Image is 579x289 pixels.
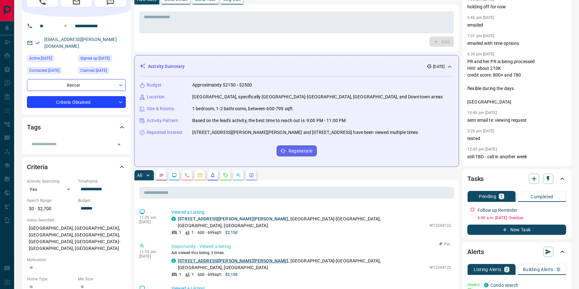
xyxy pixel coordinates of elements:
p: Budget [147,82,161,88]
div: condos.ca [484,283,488,287]
p: Search Range: [27,198,75,203]
span: Contacted [DATE] [29,67,59,74]
p: [STREET_ADDRESS][PERSON_NAME][PERSON_NAME] and [STREET_ADDRESS] have been viewed multiple times [192,129,418,136]
p: still TBD - call in another week [467,153,566,160]
p: 1 [192,230,194,235]
p: [DATE] [433,64,445,70]
svg: Emails [197,173,203,178]
p: 6:00 a.m. [DATE] - Overdue [478,215,566,221]
p: Min Size: [78,276,126,282]
p: Activity Pattern [147,117,178,124]
a: Condo search [490,283,519,288]
p: 1 bedroom, 1-2 bathrooms, between 600-799 sqft [192,105,293,112]
p: 1 [192,272,194,277]
a: [STREET_ADDRESS][PERSON_NAME][PERSON_NAME] [178,216,289,221]
p: 600 - 699 sqft [198,230,221,235]
p: [DATE] [139,220,162,224]
div: Criteria Obtained [27,96,126,108]
span: Active [DATE] [29,55,52,62]
div: Thu Mar 27 2025 [27,67,75,76]
p: $2,150 [225,230,238,235]
p: [GEOGRAPHIC_DATA], [GEOGRAPHIC_DATA], [GEOGRAPHIC_DATA], [GEOGRAPHIC_DATA], [GEOGRAPHIC_DATA], [G... [27,223,126,254]
p: , [GEOGRAPHIC_DATA]-[GEOGRAPHIC_DATA], [GEOGRAPHIC_DATA], [GEOGRAPHIC_DATA] [178,258,426,271]
p: Viewed a Listing [171,209,451,216]
p: 1 [179,230,181,235]
p: $2,150 [225,272,238,277]
p: 600 - 699 sqft [198,272,221,277]
div: Yes [27,184,75,194]
p: Home Type: [27,276,75,282]
p: emailed [467,22,566,29]
p: 12:45 pm [DATE] [467,147,497,152]
p: Approximately $2150 - $2500 [192,82,252,88]
p: 6:39 pm [DATE] [467,52,495,56]
p: Listing Alerts [474,267,502,272]
h2: Alerts [467,247,484,257]
p: Repeated Interest [147,129,183,136]
span: Signed up [DATE] [80,55,110,62]
p: 1 [179,272,181,277]
p: texted [467,135,566,142]
div: Sun Aug 17 2025 [27,55,75,64]
div: Criteria [27,159,126,175]
p: Activity Summary [148,63,185,70]
p: emailed with time options [467,40,566,47]
button: Open [62,22,69,30]
svg: Calls [185,173,190,178]
p: 1 [500,194,503,199]
p: Follow up Reminder [478,207,517,214]
button: New Task [467,225,566,235]
p: sent email re: viewing request [467,117,566,124]
p: W12348122 [429,223,451,228]
h2: Criteria [27,162,48,172]
p: All [137,173,142,178]
p: Opportunity - Viewed a listing [171,243,451,250]
div: Sun Jan 19 2025 [78,67,126,76]
p: Motivation: [27,257,126,263]
p: Completed [531,194,553,199]
svg: Email Verified [35,41,40,45]
div: Alerts [467,244,566,260]
p: Timeframe: [78,178,126,184]
div: Tasks [467,171,566,186]
p: holding off for now [467,4,566,10]
svg: Opportunities [236,173,241,178]
svg: Agent Actions [249,173,254,178]
p: Budget: [78,198,126,203]
p: [GEOGRAPHIC_DATA], specifically [GEOGRAPHIC_DATA]-[GEOGRAPHIC_DATA], [GEOGRAPHIC_DATA], and Downt... [192,94,443,100]
p: 0 [557,267,560,272]
button: Pin [435,241,454,247]
p: W12348122 [429,265,451,270]
div: Renter [27,79,126,91]
p: Size & Rooms [147,105,174,112]
p: PR and her PR is being processed HHI: about 210K credit score: 800+ and 780 flexible during the d... [467,58,566,105]
svg: Notes [159,173,164,178]
p: 10:40 pm [DATE] [467,111,497,115]
p: [DATE] [139,254,162,259]
div: Activity Summary[DATE] [140,61,454,72]
p: 3:26 pm [DATE] [467,129,495,133]
h2: Tags [27,122,40,132]
p: 6:46 pm [DATE] [467,15,495,20]
p: Areas Searched: [27,217,126,223]
div: condos.ca [171,217,176,221]
p: $0 - $2,700 [27,203,75,214]
svg: Lead Browsing Activity [172,173,177,178]
p: 7:01 pm [DATE] [467,34,495,38]
p: Actively Searching: [27,178,75,184]
button: Regenerate [277,145,317,156]
p: Pending [479,194,496,199]
div: condos.ca [171,259,176,263]
span: Claimed [DATE] [80,67,107,74]
p: 11:35 am [139,215,162,220]
p: Building Alerts [523,267,553,272]
p: Based on the lead's activity, the best time to reach out is: 9:00 PM - 11:00 PM [192,117,346,124]
p: Weekly [467,282,480,288]
p: , [GEOGRAPHIC_DATA]-[GEOGRAPHIC_DATA], [GEOGRAPHIC_DATA], [GEOGRAPHIC_DATA] [178,216,426,229]
a: [EMAIL_ADDRESS][PERSON_NAME][DOMAIN_NAME] [44,37,117,49]
p: Location [147,94,165,100]
a: [STREET_ADDRESS][PERSON_NAME][PERSON_NAME] [178,258,289,263]
p: 2 [506,267,508,272]
h2: Tasks [467,174,484,184]
p: Adi viewed this listing 3 times [171,250,451,256]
